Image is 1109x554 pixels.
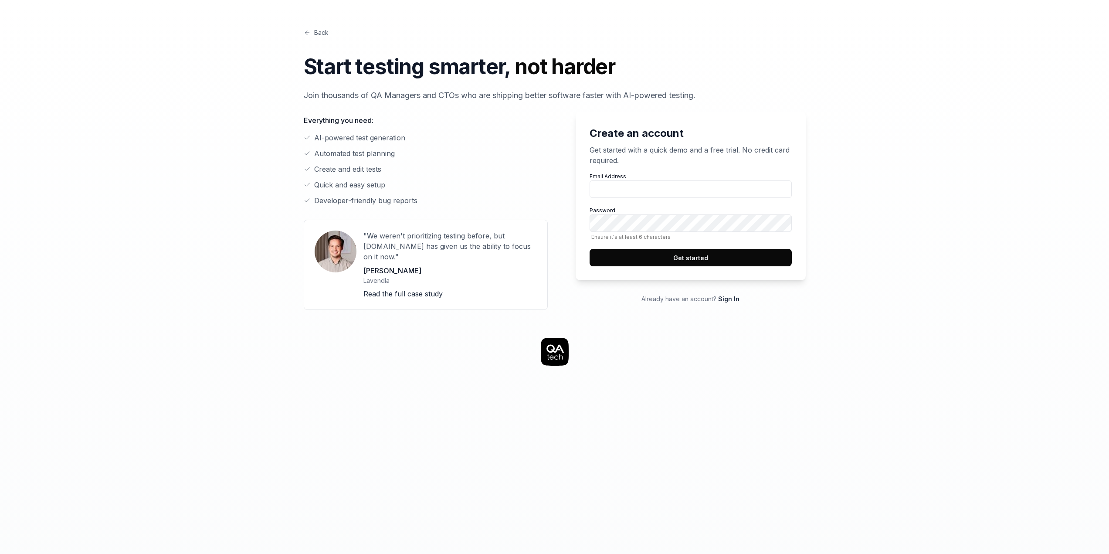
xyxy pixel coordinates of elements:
[576,294,806,303] p: Already have an account?
[363,231,537,262] p: "We weren't prioritizing testing before, but [DOMAIN_NAME] has given us the ability to focus on i...
[590,249,792,266] button: Get started
[363,289,443,298] a: Read the full case study
[590,207,792,240] label: Password
[304,51,806,82] h1: Start testing smarter,
[590,126,792,141] h2: Create an account
[304,148,548,159] li: Automated test planning
[304,28,329,37] a: Back
[515,54,615,79] span: not harder
[304,164,548,174] li: Create and edit tests
[590,173,792,198] label: Email Address
[590,145,792,166] p: Get started with a quick demo and a free trial. No credit card required.
[590,234,792,240] span: Ensure it's at least 6 characters
[363,276,537,285] p: Lavendla
[304,89,806,101] p: Join thousands of QA Managers and CTOs who are shipping better software faster with AI-powered te...
[304,115,548,126] p: Everything you need:
[590,214,792,232] input: PasswordEnsure it's at least 6 characters
[304,133,548,143] li: AI-powered test generation
[590,180,792,198] input: Email Address
[304,195,548,206] li: Developer-friendly bug reports
[363,265,537,276] p: [PERSON_NAME]
[304,180,548,190] li: Quick and easy setup
[315,231,356,272] img: User avatar
[718,295,739,302] a: Sign In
